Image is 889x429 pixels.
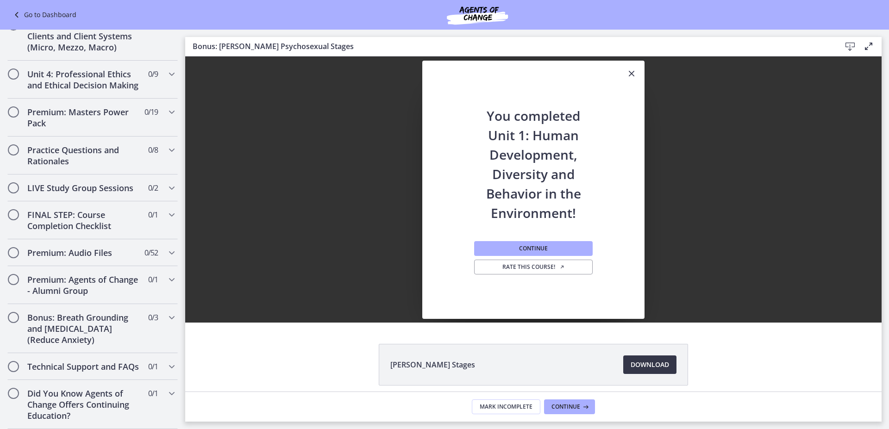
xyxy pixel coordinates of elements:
h2: You completed Unit 1: Human Development, Diversity and Behavior in the Environment! [472,87,595,223]
span: 0 / 1 [148,209,158,220]
img: Agents of Change [422,4,533,26]
span: 0 / 2 [148,182,158,193]
span: Download [631,359,669,370]
h2: Did You Know Agents of Change Offers Continuing Education? [27,388,140,421]
span: 0 / 8 [148,144,158,155]
span: 0 / 9 [148,68,158,80]
span: 0 / 1 [148,274,158,285]
span: Rate this course! [502,263,565,271]
span: 0 / 52 [144,247,158,258]
h2: Technical Support and FAQs [27,361,140,372]
h2: Unit 3: Interventions with Clients and Client Systems (Micro, Mezzo, Macro) [27,19,140,53]
span: [PERSON_NAME] Stages [390,359,475,370]
button: Mark Incomplete [472,399,540,414]
span: Continue [551,403,580,410]
span: Continue [519,245,548,252]
span: 0 / 3 [148,312,158,323]
h2: LIVE Study Group Sessions [27,182,140,193]
span: 0 / 19 [144,106,158,118]
a: Download [623,355,676,374]
span: Mark Incomplete [480,403,532,410]
h2: Practice Questions and Rationales [27,144,140,167]
button: Continue [544,399,595,414]
h3: Bonus: [PERSON_NAME] Psychosexual Stages [193,41,826,52]
i: Opens in a new window [559,264,565,270]
h2: FINAL STEP: Course Completion Checklist [27,209,140,231]
span: 0 / 1 [148,388,158,399]
h2: Premium: Audio Files [27,247,140,258]
button: Close [619,61,645,87]
h2: Bonus: Breath Grounding and [MEDICAL_DATA] (Reduce Anxiety) [27,312,140,345]
a: Go to Dashboard [11,9,76,20]
button: Continue [474,241,593,256]
h2: Unit 4: Professional Ethics and Ethical Decision Making [27,68,140,91]
h2: Premium: Agents of Change - Alumni Group [27,274,140,296]
a: Rate this course! Opens in a new window [474,260,593,274]
span: 0 / 1 [148,361,158,372]
h2: Premium: Masters Power Pack [27,106,140,129]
